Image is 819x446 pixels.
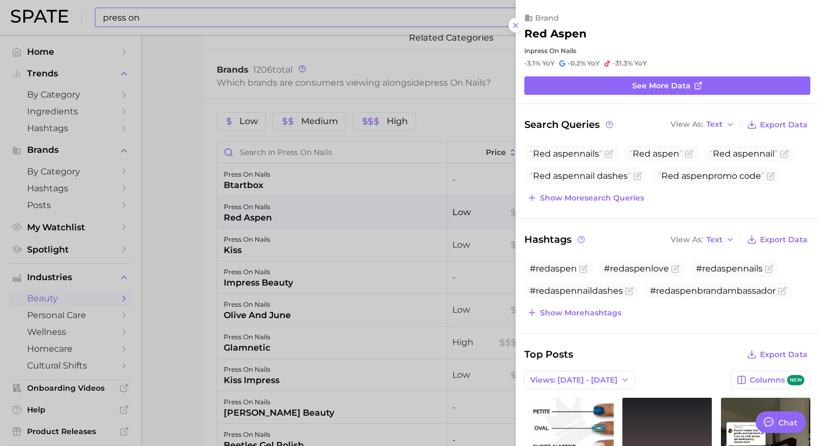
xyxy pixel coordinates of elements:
button: Export Data [744,232,810,247]
span: aspen [681,171,708,181]
span: See more data [632,81,691,91]
button: Views: [DATE] - [DATE] [524,371,635,389]
button: Flag as miscategorized or irrelevant [766,172,775,180]
span: press on nails [530,47,576,55]
span: #redaspenbrandambassador [650,286,776,296]
span: View As [671,121,703,127]
span: aspen [553,171,580,181]
span: View As [671,237,703,243]
span: aspen [653,148,679,159]
button: Flag as miscategorized or irrelevant [579,264,588,273]
span: #redaspen [530,263,577,274]
button: Show morehashtags [524,305,624,320]
div: in [524,47,810,55]
button: Flag as miscategorized or irrelevant [671,264,680,273]
button: Show moresearch queries [524,190,647,205]
span: Export Data [760,350,808,359]
span: Red [713,148,731,159]
span: nail dashes [530,171,631,181]
span: #redaspennaildashes [530,286,623,296]
span: Hashtags [524,232,587,247]
span: promo code [658,171,764,181]
span: Export Data [760,235,808,244]
span: Views: [DATE] - [DATE] [530,376,617,385]
h2: red aspen [524,27,587,40]
span: Export Data [760,120,808,130]
span: #redaspennails [696,263,763,274]
span: Red [533,148,551,159]
span: aspen [553,148,580,159]
span: Text [706,237,723,243]
button: Flag as miscategorized or irrelevant [778,287,786,295]
button: Flag as miscategorized or irrelevant [685,150,693,158]
span: Show more search queries [540,193,644,203]
span: Red [533,171,551,181]
span: -31.3% [613,59,633,67]
span: Red [633,148,651,159]
span: -0.2% [568,59,586,67]
button: Flag as miscategorized or irrelevant [633,172,642,180]
button: Export Data [744,117,810,132]
span: #redaspenlove [604,263,669,274]
button: Export Data [744,347,810,362]
span: nail [710,148,778,159]
button: Flag as miscategorized or irrelevant [604,150,613,158]
span: Top Posts [524,347,573,362]
button: Flag as miscategorized or irrelevant [780,150,789,158]
button: Flag as miscategorized or irrelevant [765,264,773,273]
span: Red [661,171,679,181]
span: Search Queries [524,117,615,132]
span: Columns [750,375,804,385]
span: YoY [634,59,647,68]
a: See more data [524,76,810,95]
span: YoY [542,59,555,68]
span: Show more hashtags [540,308,621,318]
span: aspen [733,148,759,159]
button: View AsText [668,232,737,247]
span: YoY [587,59,600,68]
button: View AsText [668,118,737,132]
span: brand [535,13,559,23]
span: -3.1% [524,59,541,67]
span: Text [706,121,723,127]
button: Columnsnew [731,371,810,389]
button: Flag as miscategorized or irrelevant [625,287,634,295]
span: nails [530,148,602,159]
span: new [787,375,804,385]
